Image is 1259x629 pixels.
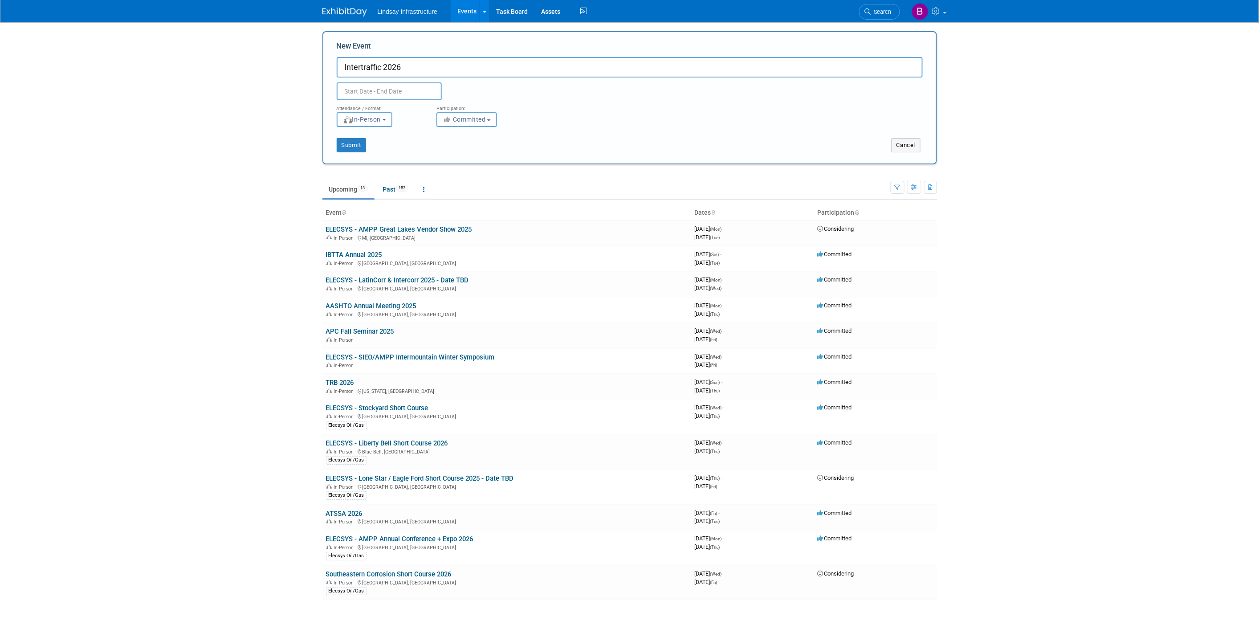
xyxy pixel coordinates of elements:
input: Name of Trade Show / Conference [337,57,923,78]
a: ELECSYS - Stockyard Short Course [326,404,428,412]
a: ELECSYS - LatinCorr & Intercorr 2025 - Date TBD [326,276,469,284]
button: Committed [436,112,497,127]
span: Committed [818,276,852,283]
a: Past152 [376,181,415,198]
a: ELECSYS - AMPP Great Lakes Vendor Show 2025 [326,225,472,233]
img: In-Person Event [326,363,332,367]
span: [DATE] [695,276,725,283]
a: AASHTO Annual Meeting 2025 [326,302,416,310]
span: [DATE] [695,361,717,368]
span: (Mon) [710,536,722,541]
span: (Mon) [710,278,722,282]
span: (Sun) [710,380,720,385]
span: - [721,251,722,257]
div: Attendance / Format: [337,100,423,112]
img: In-Person Event [326,414,332,418]
span: In-Person [334,519,357,525]
span: (Thu) [710,545,720,550]
span: [DATE] [695,251,722,257]
label: New Event [337,41,371,55]
span: (Fri) [710,484,717,489]
span: In-Person [334,363,357,368]
a: ATSSA 2026 [326,510,363,518]
span: In-Person [334,235,357,241]
span: In-Person [334,580,357,586]
div: MI, [GEOGRAPHIC_DATA] [326,234,688,241]
a: Upcoming13 [322,181,375,198]
span: Considering [818,225,854,232]
span: (Thu) [710,476,720,481]
span: [DATE] [695,439,725,446]
div: Elecsys Oil/Gas [326,587,367,595]
span: [DATE] [695,543,720,550]
a: ELECSYS - Lone Star / Eagle Ford Short Course 2025 - Date TBD [326,474,514,482]
span: (Fri) [710,337,717,342]
span: In-Person [334,484,357,490]
span: [DATE] [695,327,725,334]
img: In-Person Event [326,235,332,240]
span: Committed [818,404,852,411]
span: Committed [443,116,486,123]
div: [GEOGRAPHIC_DATA], [GEOGRAPHIC_DATA] [326,543,688,551]
img: ExhibitDay [322,8,367,16]
a: IBTTA Annual 2025 [326,251,382,259]
span: In-Person [334,545,357,551]
span: Committed [818,302,852,309]
span: (Wed) [710,355,722,359]
span: [DATE] [695,285,722,291]
a: ELECSYS - AMPP Annual Conference + Expo 2026 [326,535,473,543]
span: [DATE] [695,259,720,266]
span: In-Person [334,337,357,343]
a: ELECSYS - SIEO/AMPP Intermountain Winter Symposium [326,353,495,361]
span: Committed [818,510,852,516]
div: Elecsys Oil/Gas [326,552,367,560]
span: [DATE] [695,448,720,454]
img: In-Person Event [326,388,332,393]
div: Elecsys Oil/Gas [326,491,367,499]
img: In-Person Event [326,312,332,316]
span: Considering [818,570,854,577]
span: [DATE] [695,336,717,343]
div: [GEOGRAPHIC_DATA], [GEOGRAPHIC_DATA] [326,579,688,586]
span: [DATE] [695,579,717,585]
span: Committed [818,439,852,446]
span: (Fri) [710,511,717,516]
span: - [723,439,725,446]
div: Blue Bell, [GEOGRAPHIC_DATA] [326,448,688,455]
span: [DATE] [695,483,717,490]
span: Committed [818,327,852,334]
span: [DATE] [695,535,725,542]
span: [DATE] [695,518,720,524]
a: Search [859,4,900,20]
span: - [723,535,725,542]
a: TRB 2026 [326,379,354,387]
span: In-Person [343,116,381,123]
span: (Thu) [710,388,720,393]
span: 13 [358,185,368,192]
img: Brittany Russell [912,3,929,20]
span: In-Person [334,261,357,266]
span: Committed [818,353,852,360]
span: Search [871,8,892,15]
span: In-Person [334,414,357,420]
span: [DATE] [695,353,725,360]
span: Committed [818,379,852,385]
button: Cancel [892,138,921,152]
img: In-Person Event [326,519,332,523]
div: Participation: [436,100,523,112]
span: (Thu) [710,449,720,454]
div: [GEOGRAPHIC_DATA], [GEOGRAPHIC_DATA] [326,259,688,266]
span: - [723,327,725,334]
img: In-Person Event [326,449,332,453]
span: - [723,570,725,577]
a: ELECSYS - Liberty Bell Short Course 2026 [326,439,448,447]
span: Lindsay Infrastructure [378,8,438,15]
th: Dates [691,205,814,221]
img: In-Person Event [326,545,332,549]
a: Sort by Start Date [711,209,716,216]
div: [GEOGRAPHIC_DATA], [GEOGRAPHIC_DATA] [326,285,688,292]
span: Considering [818,474,854,481]
th: Participation [814,205,937,221]
span: [DATE] [695,474,723,481]
span: (Wed) [710,329,722,334]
